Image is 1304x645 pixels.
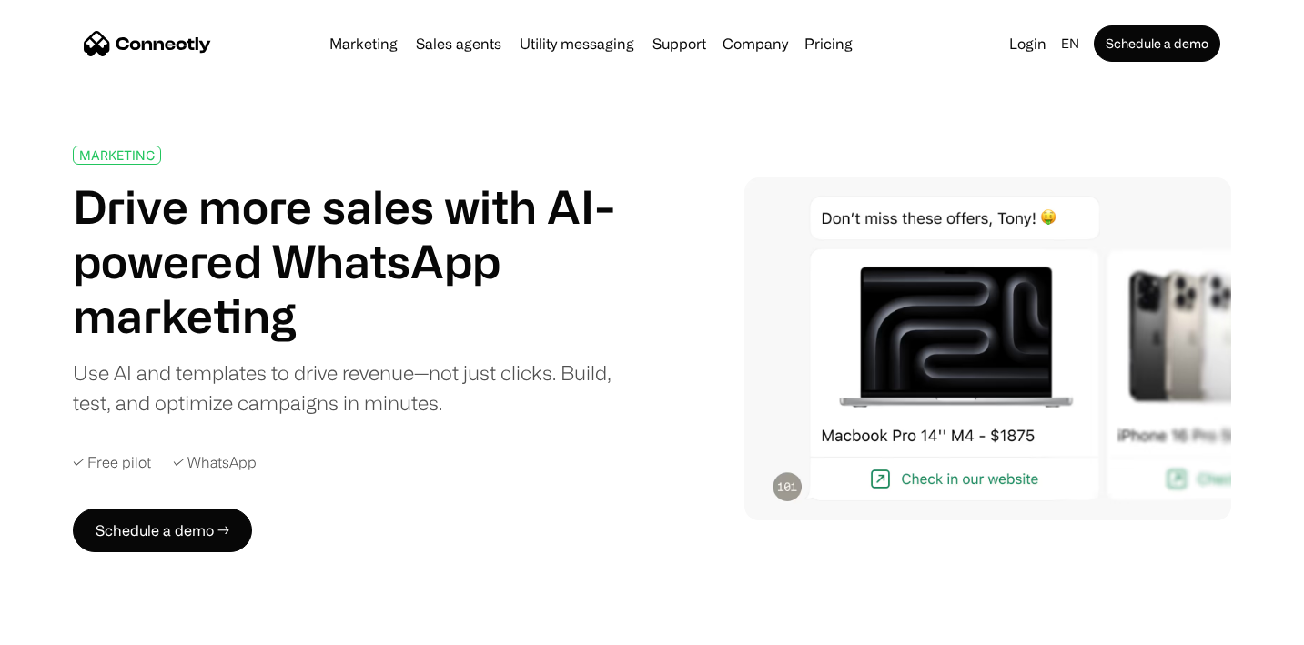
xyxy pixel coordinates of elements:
a: Sales agents [409,36,509,51]
div: en [1061,31,1079,56]
a: Pricing [797,36,860,51]
div: Company [717,31,794,56]
div: ✓ WhatsApp [173,454,257,471]
aside: Language selected: English [18,611,109,639]
div: en [1054,31,1090,56]
div: ✓ Free pilot [73,454,151,471]
div: Company [723,31,788,56]
div: Use AI and templates to drive revenue—not just clicks. Build, test, and optimize campaigns in min... [73,358,635,418]
h1: Drive more sales with AI-powered WhatsApp marketing [73,179,635,343]
div: MARKETING [79,148,155,162]
a: Support [645,36,713,51]
a: Utility messaging [512,36,642,51]
a: Login [1002,31,1054,56]
a: Schedule a demo → [73,509,252,552]
ul: Language list [36,613,109,639]
a: Marketing [322,36,405,51]
a: home [84,30,211,57]
a: Schedule a demo [1094,25,1220,62]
